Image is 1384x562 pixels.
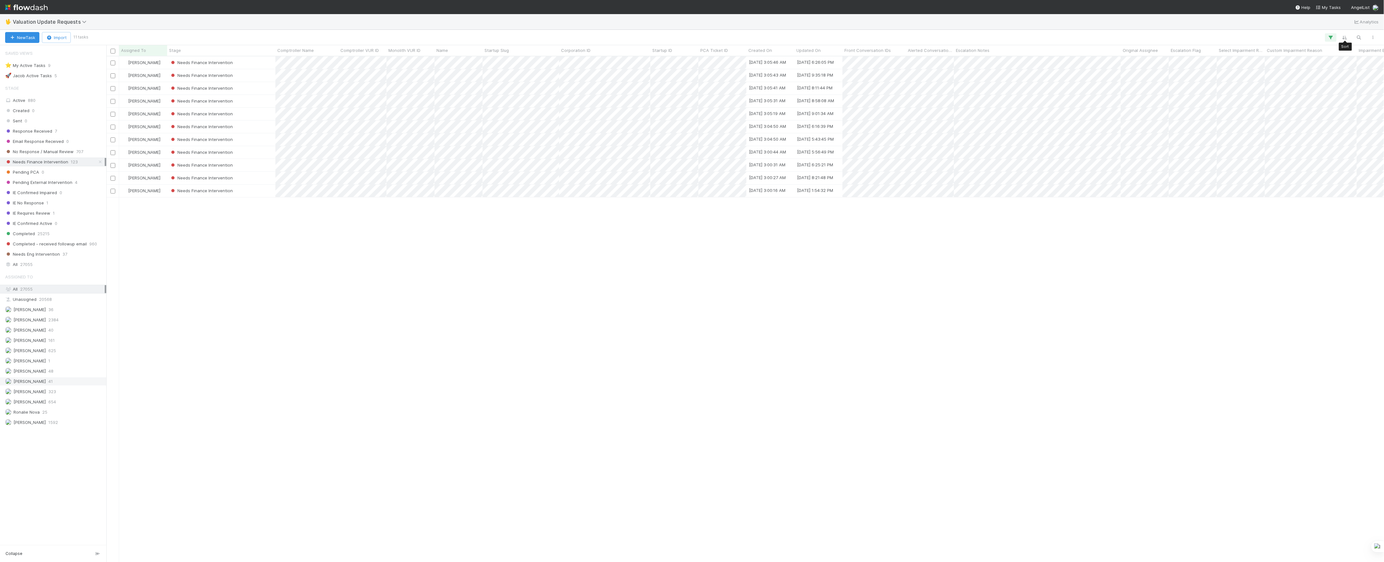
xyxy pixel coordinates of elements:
[122,60,127,65] img: avatar_5106bb14-94e9-4897-80de-6ae81081f36d.png
[170,86,233,91] span: Needs Finance Intervention
[797,136,834,142] div: [DATE] 5:43:45 PM
[561,47,590,54] span: Corporation ID
[42,408,47,416] span: 25
[5,219,52,227] span: IE Confirmed Active
[1171,47,1201,54] span: Escalation Flag
[110,73,115,78] input: Toggle Row Selected
[122,98,127,103] img: avatar_5106bb14-94e9-4897-80de-6ae81081f36d.png
[128,137,160,142] span: [PERSON_NAME]
[170,111,233,116] span: Needs Finance Intervention
[48,316,59,324] span: 2384
[170,136,233,143] div: Needs Finance Intervention
[5,209,50,217] span: IE Requires Review
[122,149,160,155] div: [PERSON_NAME]
[110,86,115,91] input: Toggle Row Selected
[170,162,233,168] span: Needs Finance Intervention
[121,47,146,54] span: Assigned To
[20,286,33,292] span: 27055
[55,219,57,227] span: 0
[13,19,90,25] span: Valuation Update Requests
[54,72,57,80] span: 5
[13,389,46,394] span: [PERSON_NAME]
[5,337,12,343] img: avatar_d7f67417-030a-43ce-a3ce-a315a3ccfd08.png
[797,97,834,104] div: [DATE] 8:58:08 AM
[13,358,46,363] span: [PERSON_NAME]
[1316,5,1341,10] span: My Tasks
[5,127,52,135] span: Response Received
[122,123,160,130] div: [PERSON_NAME]
[13,409,40,415] span: Ronalie Nova
[170,60,233,65] span: Needs Finance Intervention
[110,150,115,155] input: Toggle Row Selected
[749,59,786,65] div: [DATE] 3:05:46 AM
[122,162,127,168] img: avatar_5106bb14-94e9-4897-80de-6ae81081f36d.png
[5,189,57,197] span: IE Confirmed Impaired
[48,367,53,375] span: 48
[110,61,115,65] input: Toggle Row Selected
[844,47,891,54] span: Front Conversation IDs
[13,399,46,404] span: [PERSON_NAME]
[128,188,160,193] span: [PERSON_NAME]
[749,174,786,181] div: [DATE] 3:00:27 AM
[13,327,46,333] span: [PERSON_NAME]
[797,110,834,117] div: [DATE] 9:01:34 AM
[5,73,12,78] span: 🚀
[48,418,58,426] span: 1592
[5,199,44,207] span: IE No Response
[5,19,12,24] span: 🖖
[5,419,12,426] img: avatar_cd4e5e5e-3003-49e5-bc76-fd776f359de9.png
[170,187,233,194] div: Needs Finance Intervention
[170,150,233,155] span: Needs Finance Intervention
[122,187,160,194] div: [PERSON_NAME]
[25,117,27,125] span: 0
[122,136,160,143] div: [PERSON_NAME]
[1267,47,1322,54] span: Custom Impairment Reason
[60,189,62,197] span: 0
[5,551,22,557] span: Collapse
[128,98,160,103] span: [PERSON_NAME]
[797,161,833,168] div: [DATE] 6:25:21 PM
[797,123,833,129] div: [DATE] 6:16:39 PM
[5,62,45,70] div: My Active Tasks
[37,230,50,238] span: 25215
[1316,4,1341,11] a: My Tasks
[110,125,115,129] input: Toggle Row Selected
[42,32,71,43] button: Import
[48,336,55,344] span: 161
[122,86,127,91] img: avatar_5106bb14-94e9-4897-80de-6ae81081f36d.png
[5,82,19,95] span: Stage
[28,98,36,103] span: 880
[797,187,833,194] div: [DATE] 1:54:32 PM
[122,73,127,78] img: avatar_5106bb14-94e9-4897-80de-6ae81081f36d.png
[5,250,60,258] span: Needs Eng Intervention
[20,260,33,269] span: 27055
[5,270,33,283] span: Assigned To
[32,107,35,115] span: 0
[128,111,160,116] span: [PERSON_NAME]
[748,47,772,54] span: Created On
[797,85,833,91] div: [DATE] 8:11:44 PM
[1295,4,1311,11] div: Help
[13,420,46,425] span: [PERSON_NAME]
[170,137,233,142] span: Needs Finance Intervention
[110,99,115,104] input: Toggle Row Selected
[436,47,448,54] span: Name
[749,161,786,168] div: [DATE] 3:00:31 AM
[749,110,786,117] div: [DATE] 3:05:19 AM
[1372,4,1379,11] img: avatar_b6a6ccf4-6160-40f7-90da-56c3221167ae.png
[5,107,29,115] span: Created
[749,149,786,155] div: [DATE] 3:00:44 AM
[277,47,314,54] span: Comptroller Name
[5,148,74,156] span: No Response / Manual Review
[170,188,233,193] span: Needs Finance Intervention
[5,358,12,364] img: avatar_8e0a024e-b700-4f9f-aecf-6f1e79dccd3c.png
[46,199,48,207] span: 1
[122,175,127,180] img: avatar_5106bb14-94e9-4897-80de-6ae81081f36d.png
[122,59,160,66] div: [PERSON_NAME]
[170,123,233,130] div: Needs Finance Intervention
[5,158,68,166] span: Needs Finance Intervention
[1123,47,1158,54] span: Original Assignee
[5,72,52,80] div: Jacob Active Tasks
[13,307,46,312] span: [PERSON_NAME]
[749,123,786,129] div: [DATE] 3:04:50 AM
